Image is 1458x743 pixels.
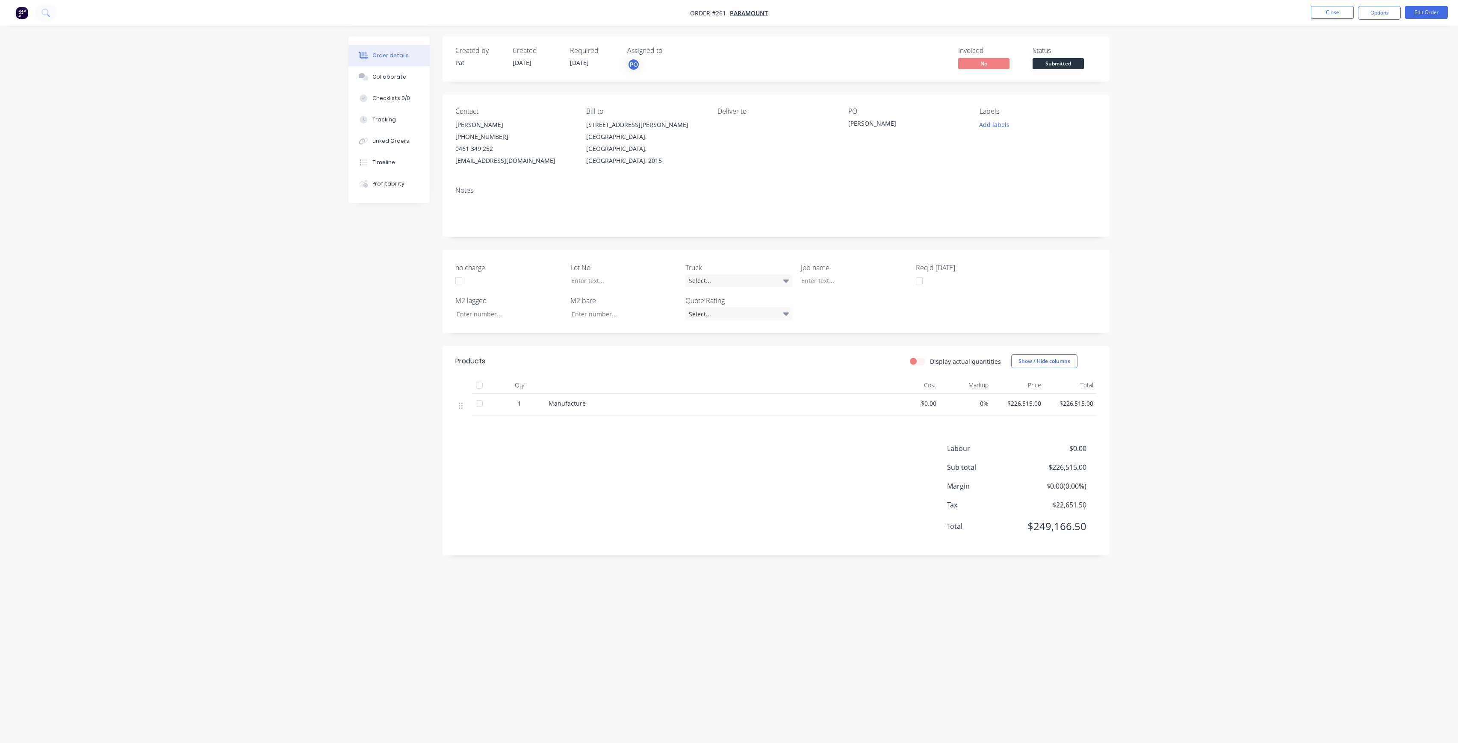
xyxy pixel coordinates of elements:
button: PO [627,58,640,71]
input: Enter number... [449,307,562,320]
button: Edit Order [1405,6,1448,19]
span: Total [947,521,1023,531]
span: No [958,58,1009,69]
label: Req'd [DATE] [916,262,1023,273]
div: Price [992,377,1045,394]
div: Total [1045,377,1097,394]
div: Linked Orders [372,137,409,145]
span: $249,166.50 [1023,519,1086,534]
span: $0.00 [1023,443,1086,454]
div: Status [1033,47,1097,55]
div: 0461 349 252 [455,143,573,155]
div: Tracking [372,116,396,124]
div: Pat [455,58,502,67]
span: Tax [947,500,1023,510]
label: M2 lagged [455,295,562,306]
div: Markup [940,377,992,394]
span: $0.00 [891,399,936,408]
div: Select... [685,274,792,287]
span: 1 [518,399,521,408]
button: Options [1358,6,1401,20]
div: Products [455,356,485,366]
label: Lot No [570,262,677,273]
div: Assigned to [627,47,713,55]
label: M2 bare [570,295,677,306]
span: Margin [947,481,1023,491]
div: Cost [887,377,940,394]
span: Labour [947,443,1023,454]
button: Submitted [1033,58,1084,71]
div: [PERSON_NAME] [848,119,955,131]
div: [GEOGRAPHIC_DATA], [GEOGRAPHIC_DATA], [GEOGRAPHIC_DATA], 2015 [586,131,703,167]
span: Submitted [1033,58,1084,69]
div: [PHONE_NUMBER] [455,131,573,143]
label: Quote Rating [685,295,792,306]
a: Paramount [730,9,768,17]
span: Order #261 - [690,9,730,17]
span: Sub total [947,462,1023,472]
div: Labels [980,107,1097,115]
div: Collaborate [372,73,406,81]
div: Checklists 0/0 [372,94,410,102]
div: Order details [372,52,409,59]
span: 0% [943,399,989,408]
button: Linked Orders [348,130,430,152]
span: $22,651.50 [1023,500,1086,510]
div: Timeline [372,159,395,166]
button: Collaborate [348,66,430,88]
div: Created by [455,47,502,55]
div: Required [570,47,617,55]
button: Checklists 0/0 [348,88,430,109]
button: Show / Hide columns [1011,354,1077,368]
div: [STREET_ADDRESS][PERSON_NAME] [586,119,703,131]
div: Invoiced [958,47,1022,55]
div: Qty [494,377,545,394]
label: Job name [801,262,908,273]
div: Notes [455,186,1097,195]
div: Select... [685,307,792,320]
span: [DATE] [513,59,531,67]
button: Close [1311,6,1354,19]
label: no charge [455,262,562,273]
button: Order details [348,45,430,66]
img: Factory [15,6,28,19]
button: Profitability [348,173,430,195]
label: Display actual quantities [930,357,1001,366]
div: [STREET_ADDRESS][PERSON_NAME][GEOGRAPHIC_DATA], [GEOGRAPHIC_DATA], [GEOGRAPHIC_DATA], 2015 [586,119,703,167]
input: Enter number... [564,307,677,320]
span: [DATE] [570,59,589,67]
button: Add labels [974,119,1014,130]
div: [PERSON_NAME][PHONE_NUMBER]0461 349 252[EMAIL_ADDRESS][DOMAIN_NAME] [455,119,573,167]
div: Profitability [372,180,404,188]
div: Bill to [586,107,703,115]
span: $0.00 ( 0.00 %) [1023,481,1086,491]
div: Deliver to [717,107,835,115]
span: Manufacture [549,399,586,407]
div: Created [513,47,560,55]
button: Timeline [348,152,430,173]
div: Contact [455,107,573,115]
span: $226,515.00 [995,399,1041,408]
button: Tracking [348,109,430,130]
div: [EMAIL_ADDRESS][DOMAIN_NAME] [455,155,573,167]
div: PO [848,107,965,115]
label: Truck [685,262,792,273]
span: $226,515.00 [1023,462,1086,472]
div: [PERSON_NAME] [455,119,573,131]
span: $226,515.00 [1048,399,1094,408]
